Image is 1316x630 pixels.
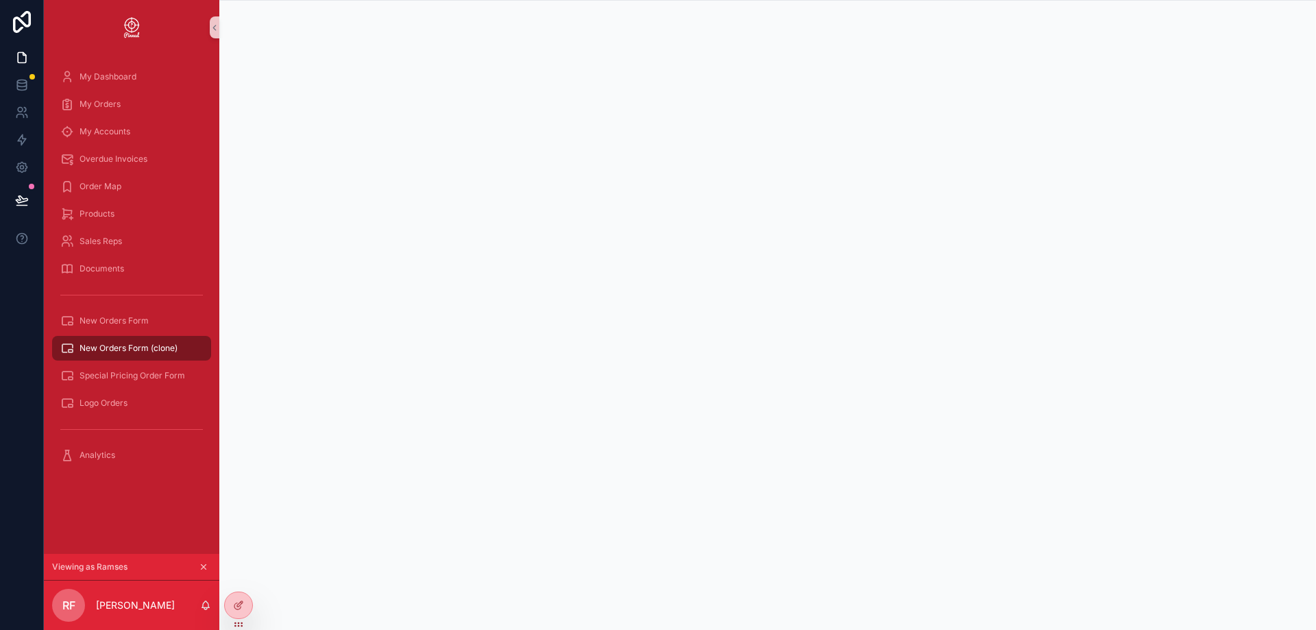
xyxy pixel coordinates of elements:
span: Viewing as Ramses [52,561,127,572]
span: Logo Orders [80,398,127,409]
a: Logo Orders [52,391,211,415]
span: New Orders Form (clone) [80,343,178,354]
span: My Dashboard [80,71,136,82]
span: My Orders [80,99,121,110]
span: Sales Reps [80,236,122,247]
a: Analytics [52,443,211,468]
span: Analytics [80,450,115,461]
a: Products [52,202,211,226]
img: App logo [121,16,143,38]
a: New Orders Form [52,308,211,333]
a: Special Pricing Order Form [52,363,211,388]
span: New Orders Form [80,315,149,326]
a: My Accounts [52,119,211,144]
div: scrollable content [44,55,219,485]
a: Sales Reps [52,229,211,254]
a: Overdue Invoices [52,147,211,171]
a: Documents [52,256,211,281]
span: RF [62,597,75,614]
span: Overdue Invoices [80,154,147,165]
span: Special Pricing Order Form [80,370,185,381]
span: Order Map [80,181,121,192]
a: My Orders [52,92,211,117]
a: New Orders Form (clone) [52,336,211,361]
span: Documents [80,263,124,274]
p: [PERSON_NAME] [96,598,175,612]
span: Products [80,208,114,219]
a: My Dashboard [52,64,211,89]
a: Order Map [52,174,211,199]
span: My Accounts [80,126,130,137]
